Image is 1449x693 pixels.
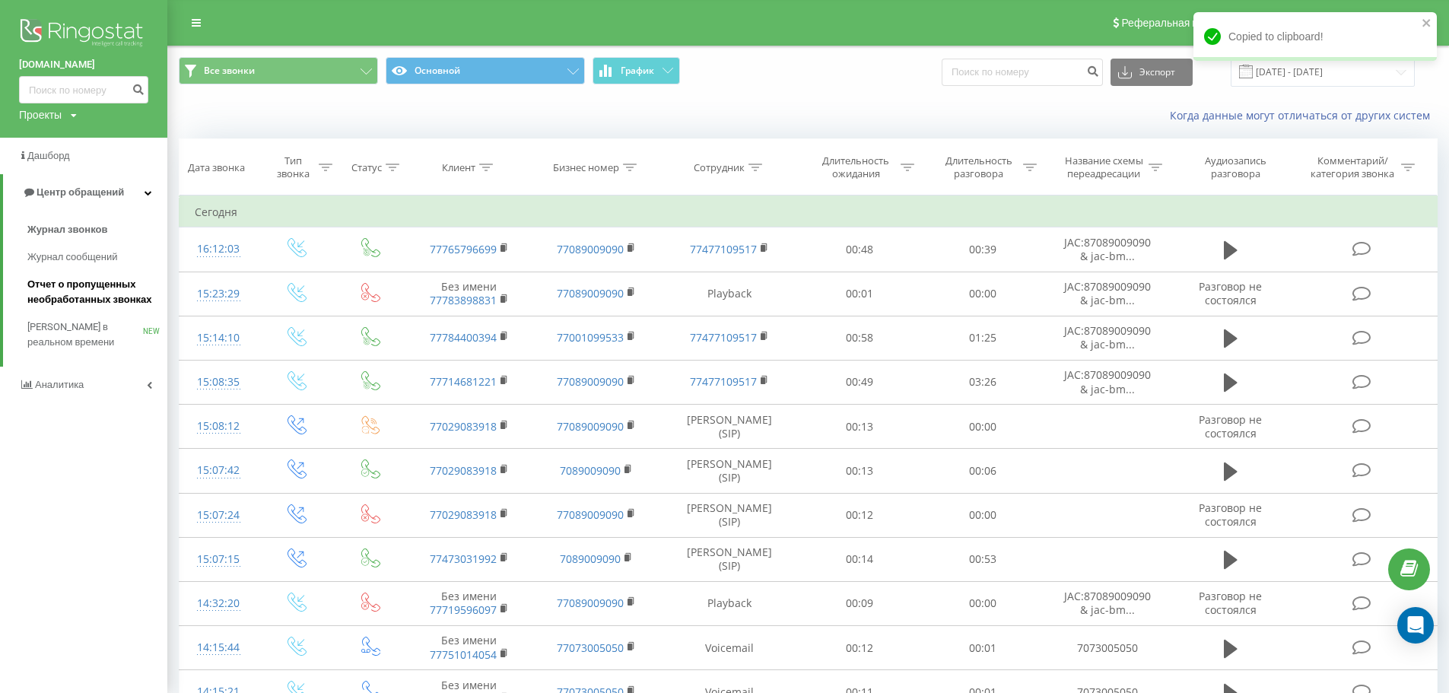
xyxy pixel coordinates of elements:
[195,633,243,663] div: 14:15:44
[430,507,497,522] a: 77029083918
[1044,626,1171,670] td: 7073005050
[557,596,624,610] a: 77089009090
[553,161,619,174] div: Бизнес номер
[1063,154,1145,180] div: Название схемы переадресации
[921,360,1044,404] td: 03:26
[938,154,1019,180] div: Длительность разговора
[195,456,243,485] div: 15:07:42
[921,405,1044,449] td: 00:00
[557,286,624,300] a: 77089009090
[430,330,497,345] a: 77784400394
[557,507,624,522] a: 77089009090
[560,552,621,566] a: 7089009090
[430,242,497,256] a: 77765796699
[1199,501,1262,529] span: Разговор не состоялся
[27,250,117,265] span: Журнал сообщений
[798,449,920,493] td: 00:13
[430,552,497,566] a: 77473031992
[430,463,497,478] a: 77029083918
[195,234,243,264] div: 16:12:03
[798,493,920,537] td: 00:12
[37,186,124,198] span: Центр обращений
[557,374,624,389] a: 77089009090
[19,57,148,72] a: [DOMAIN_NAME]
[798,360,920,404] td: 00:49
[1064,367,1151,396] span: JAC:87089009090 & jac-bm...
[27,216,167,243] a: Журнал звонков
[798,581,920,625] td: 00:09
[386,57,585,84] button: Основной
[430,374,497,389] a: 77714681221
[694,161,745,174] div: Сотрудник
[557,641,624,655] a: 77073005050
[195,589,243,618] div: 14:32:20
[942,59,1103,86] input: Поиск по номеру
[921,581,1044,625] td: 00:00
[3,174,167,211] a: Центр обращений
[798,272,920,316] td: 00:01
[921,449,1044,493] td: 00:06
[557,242,624,256] a: 77089009090
[195,412,243,441] div: 15:08:12
[593,57,680,84] button: График
[1111,59,1193,86] button: Экспорт
[27,271,167,313] a: Отчет о пропущенных необработанных звонках
[921,316,1044,360] td: 01:25
[1064,589,1151,617] span: JAC:87089009090 & jac-bm...
[660,493,798,537] td: [PERSON_NAME] (SIP)
[430,419,497,434] a: 77029083918
[690,330,757,345] a: 77477109517
[798,227,920,272] td: 00:48
[27,150,70,161] span: Дашборд
[798,405,920,449] td: 00:13
[1397,607,1434,644] div: Open Intercom Messenger
[660,449,798,493] td: [PERSON_NAME] (SIP)
[1064,235,1151,263] span: JAC:87089009090 & jac-bm...
[27,243,167,271] a: Журнал сообщений
[921,537,1044,581] td: 00:53
[1170,108,1438,122] a: Когда данные могут отличаться от других систем
[557,419,624,434] a: 77089009090
[405,626,533,670] td: Без имени
[1064,323,1151,351] span: JAC:87089009090 & jac-bm...
[1193,12,1437,61] div: Copied to clipboard!
[195,367,243,397] div: 15:08:35
[188,161,245,174] div: Дата звонка
[430,293,497,307] a: 77783898831
[1308,154,1397,180] div: Комментарий/категория звонка
[660,626,798,670] td: Voicemail
[660,272,798,316] td: Playback
[560,463,621,478] a: 7089009090
[621,65,654,76] span: График
[1121,17,1246,29] span: Реферальная программа
[27,313,167,356] a: [PERSON_NAME] в реальном времениNEW
[660,405,798,449] td: [PERSON_NAME] (SIP)
[660,581,798,625] td: Playback
[35,379,84,390] span: Аналитика
[660,537,798,581] td: [PERSON_NAME] (SIP)
[798,316,920,360] td: 00:58
[195,323,243,353] div: 15:14:10
[690,242,757,256] a: 77477109517
[1422,17,1432,31] button: close
[798,537,920,581] td: 00:14
[27,277,160,307] span: Отчет о пропущенных необработанных звонках
[442,161,475,174] div: Клиент
[195,279,243,309] div: 15:23:29
[815,154,897,180] div: Длительность ожидания
[430,602,497,617] a: 77719596097
[921,227,1044,272] td: 00:39
[405,581,533,625] td: Без имени
[19,107,62,122] div: Проекты
[204,65,255,77] span: Все звонки
[19,76,148,103] input: Поиск по номеру
[1199,412,1262,440] span: Разговор не состоялся
[430,647,497,662] a: 77751014054
[921,626,1044,670] td: 00:01
[405,272,533,316] td: Без имени
[557,330,624,345] a: 77001099533
[1199,279,1262,307] span: Разговор не состоялся
[179,57,378,84] button: Все звонки
[1186,154,1285,180] div: Аудиозапись разговора
[195,545,243,574] div: 15:07:15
